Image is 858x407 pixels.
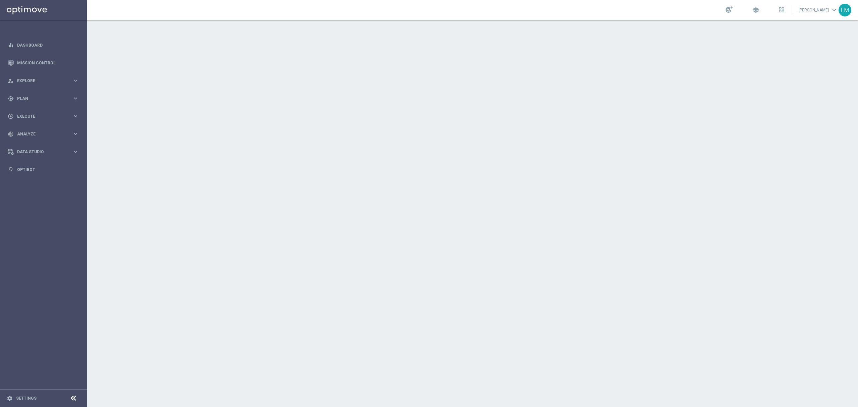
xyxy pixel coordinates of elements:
[831,6,838,14] span: keyboard_arrow_down
[72,77,79,84] i: keyboard_arrow_right
[8,36,79,54] div: Dashboard
[17,132,72,136] span: Analyze
[8,167,14,173] i: lightbulb
[7,167,79,172] button: lightbulb Optibot
[7,60,79,66] button: Mission Control
[17,54,79,72] a: Mission Control
[8,96,14,102] i: gps_fixed
[72,131,79,137] i: keyboard_arrow_right
[16,396,37,400] a: Settings
[7,78,79,83] button: person_search Explore keyboard_arrow_right
[8,113,14,119] i: play_circle_outline
[7,131,79,137] button: track_changes Analyze keyboard_arrow_right
[17,97,72,101] span: Plan
[7,114,79,119] button: play_circle_outline Execute keyboard_arrow_right
[8,131,14,137] i: track_changes
[8,78,14,84] i: person_search
[7,395,13,401] i: settings
[8,131,72,137] div: Analyze
[8,78,72,84] div: Explore
[7,96,79,101] button: gps_fixed Plan keyboard_arrow_right
[839,4,851,16] div: LM
[798,5,839,15] a: [PERSON_NAME]keyboard_arrow_down
[7,43,79,48] button: equalizer Dashboard
[752,6,759,14] span: school
[17,114,72,118] span: Execute
[17,79,72,83] span: Explore
[8,149,72,155] div: Data Studio
[8,113,72,119] div: Execute
[72,113,79,119] i: keyboard_arrow_right
[72,149,79,155] i: keyboard_arrow_right
[8,42,14,48] i: equalizer
[8,96,72,102] div: Plan
[17,161,79,178] a: Optibot
[8,161,79,178] div: Optibot
[17,36,79,54] a: Dashboard
[8,54,79,72] div: Mission Control
[17,150,72,154] span: Data Studio
[72,95,79,102] i: keyboard_arrow_right
[7,149,79,155] button: Data Studio keyboard_arrow_right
